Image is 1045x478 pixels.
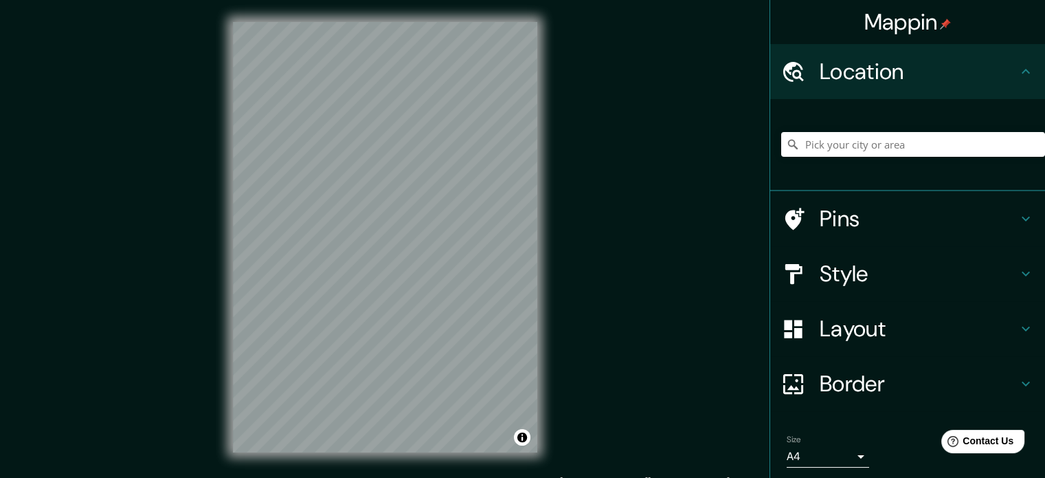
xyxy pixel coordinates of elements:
[923,424,1030,463] iframe: Help widget launcher
[770,44,1045,99] div: Location
[864,8,952,36] h4: Mappin
[820,58,1018,85] h4: Location
[770,356,1045,411] div: Border
[940,19,951,30] img: pin-icon.png
[820,205,1018,232] h4: Pins
[770,191,1045,246] div: Pins
[770,301,1045,356] div: Layout
[820,315,1018,343] h4: Layout
[514,429,530,446] button: Toggle attribution
[820,370,1018,398] h4: Border
[233,22,537,453] canvas: Map
[787,446,869,468] div: A4
[787,434,801,446] label: Size
[781,132,1045,157] input: Pick your city or area
[770,246,1045,301] div: Style
[820,260,1018,287] h4: Style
